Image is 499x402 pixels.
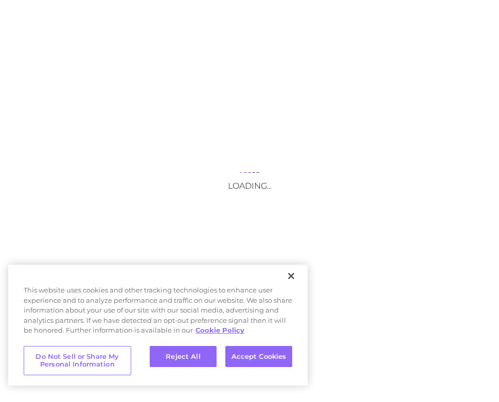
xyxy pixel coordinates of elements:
[150,346,217,368] button: Reject All
[24,346,131,375] button: Do Not Sell or Share My Personal Information
[280,265,302,287] button: Close
[8,265,308,386] div: Privacy
[195,326,244,334] a: More information about your privacy, opens in a new tab
[8,265,308,386] div: Cookie banner
[147,181,352,191] h3: Loading...
[225,346,292,368] button: Accept Cookies
[8,285,308,341] div: This website uses cookies and other tracking technologies to enhance user experience and to analy...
